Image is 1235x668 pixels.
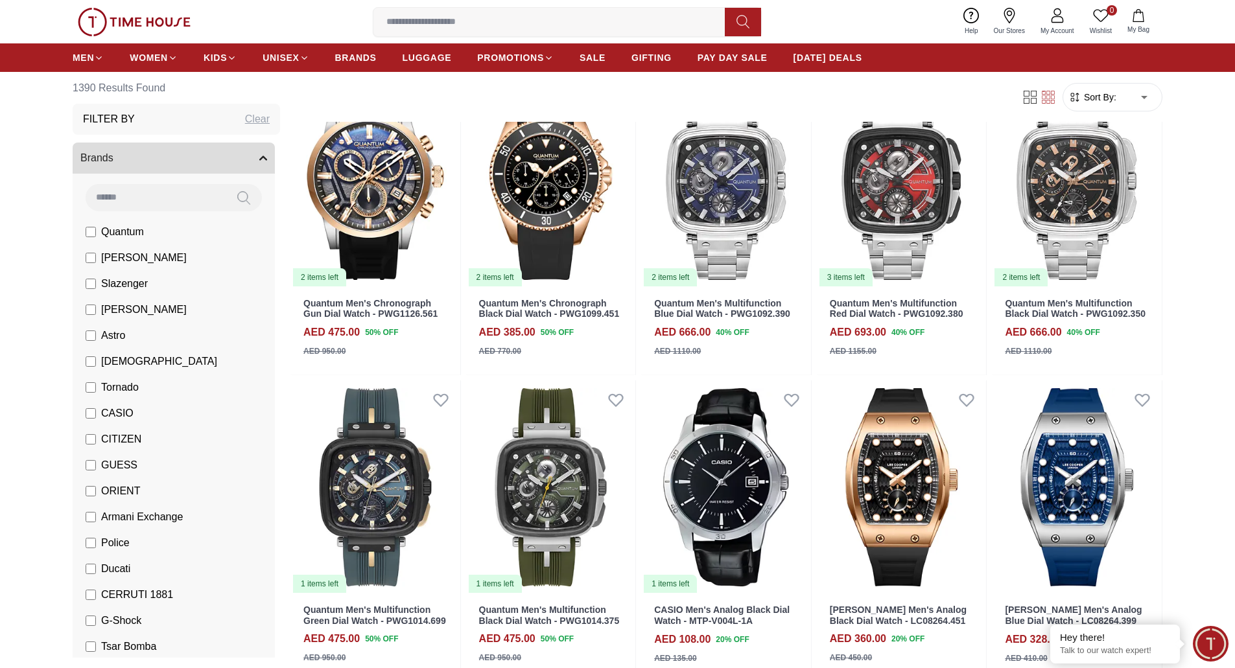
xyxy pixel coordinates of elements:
h4: AED 475.00 [303,325,360,340]
a: [PERSON_NAME] Men's Analog Blue Dial Watch - LC08264.399 [1005,605,1142,626]
span: 40 % OFF [1067,327,1100,338]
a: PROMOTIONS [477,46,554,69]
input: Slazenger [86,279,96,289]
div: AED 1110.00 [654,345,701,357]
a: BRANDS [335,46,377,69]
div: Clear [245,111,270,127]
span: GIFTING [631,51,672,64]
a: Quantum Men's Multifunction Red Dial Watch - PWG1092.380 [830,298,963,319]
span: [DATE] DEALS [794,51,862,64]
span: KIDS [204,51,227,64]
input: [DEMOGRAPHIC_DATA] [86,356,96,367]
a: Quantum Men's Chronograph Black Dial Watch - PWG1099.451 [479,298,620,319]
span: Astro [101,328,125,343]
span: 50 % OFF [541,327,574,338]
h4: AED 108.00 [654,632,711,647]
div: Chat Widget [1193,626,1229,662]
div: AED 1110.00 [1005,345,1052,357]
div: 2 items left [469,268,522,286]
span: Brands [80,150,113,166]
div: AED 950.00 [303,345,346,357]
span: BRANDS [335,51,377,64]
span: ORIENT [101,483,140,499]
div: 2 items left [644,268,697,286]
a: [PERSON_NAME] Men's Analog Black Dial Watch - LC08264.451 [830,605,967,626]
span: Help [959,26,983,36]
h4: AED 475.00 [479,631,535,647]
span: My Bag [1122,25,1155,34]
span: [DEMOGRAPHIC_DATA] [101,354,217,369]
a: 0Wishlist [1082,5,1120,38]
a: UNISEX [263,46,309,69]
h6: 1390 Results Found [73,73,280,104]
div: AED 950.00 [303,652,346,663]
span: 50 % OFF [365,327,398,338]
span: Ducati [101,561,130,577]
a: Quantum Men's Multifunction Black Dial Watch - PWG1092.3502 items left [992,74,1162,288]
h4: AED 666.00 [654,325,711,340]
div: 2 items left [994,268,1048,286]
span: [PERSON_NAME] [101,302,187,317]
a: Quantum Men's Multifunction Green Dial Watch - PWG1014.6991 items left [290,380,460,594]
a: GIFTING [631,46,672,69]
img: Quantum Men's Multifunction Green Dial Watch - PWG1014.699 [290,380,460,594]
h4: AED 385.00 [479,325,535,340]
img: Quantum Men's Multifunction Black Dial Watch - PWG1092.350 [992,74,1162,288]
input: Tsar Bomba [86,641,96,652]
a: Quantum Men's Multifunction Red Dial Watch - PWG1092.3803 items left [817,74,987,288]
a: Quantum Men's Multifunction Black Dial Watch - PWG1014.3751 items left [466,380,636,594]
span: Armani Exchange [101,509,183,525]
img: Quantum Men's Multifunction Red Dial Watch - PWG1092.380 [817,74,987,288]
img: Lee Cooper Men's Analog Black Dial Watch - LC08264.451 [817,380,987,594]
span: Sort By: [1081,91,1116,104]
a: Quantum Men's Multifunction Black Dial Watch - PWG1014.375 [479,605,620,626]
span: Police [101,535,130,551]
span: CASIO [101,406,134,421]
span: LUGGAGE [403,51,452,64]
a: CASIO Men's Analog Black Dial Watch - MTP-V004L-1A1 items left [641,380,811,594]
button: Sort By: [1068,91,1116,104]
a: Quantum Men's Multifunction Blue Dial Watch - PWG1092.3902 items left [641,74,811,288]
span: G-Shock [101,613,141,628]
input: Tornado [86,382,96,393]
input: G-Shock [86,616,96,626]
input: ORIENT [86,486,96,496]
a: Quantum Men's Multifunction Black Dial Watch - PWG1092.350 [1005,298,1146,319]
span: 40 % OFF [891,327,924,338]
input: Quantum [86,227,96,237]
a: PAY DAY SALE [698,46,768,69]
span: CITIZEN [101,432,141,447]
input: [PERSON_NAME] [86,305,96,315]
div: AED 135.00 [654,652,696,664]
span: MEN [73,51,94,64]
a: MEN [73,46,104,69]
h4: AED 328.00 [1005,632,1061,647]
div: AED 770.00 [479,345,521,357]
a: KIDS [204,46,237,69]
a: CASIO Men's Analog Black Dial Watch - MTP-V004L-1A [654,605,790,626]
span: 0 [1107,5,1117,16]
span: WOMEN [130,51,168,64]
a: Quantum Men's Chronograph Gun Dial Watch - PWG1126.5612 items left [290,74,460,288]
h4: AED 360.00 [830,631,886,647]
input: CITIZEN [86,434,96,444]
div: 3 items left [819,268,873,286]
input: GUESS [86,460,96,470]
div: 1 items left [644,575,697,593]
span: Our Stores [989,26,1030,36]
input: CASIO [86,408,96,419]
input: CERRUTI 1881 [86,590,96,600]
h4: AED 693.00 [830,325,886,340]
div: AED 410.00 [1005,652,1047,664]
a: Our Stores [986,5,1033,38]
span: Slazenger [101,276,148,292]
img: Lee Cooper Men's Analog Blue Dial Watch - LC08264.399 [992,380,1162,594]
a: [DATE] DEALS [794,46,862,69]
span: SALE [580,51,606,64]
p: Talk to our watch expert! [1060,645,1170,656]
img: ... [78,8,191,36]
a: Quantum Men's Chronograph Black Dial Watch - PWG1099.4512 items left [466,74,636,288]
h4: AED 666.00 [1005,325,1061,340]
span: [PERSON_NAME] [101,250,187,266]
